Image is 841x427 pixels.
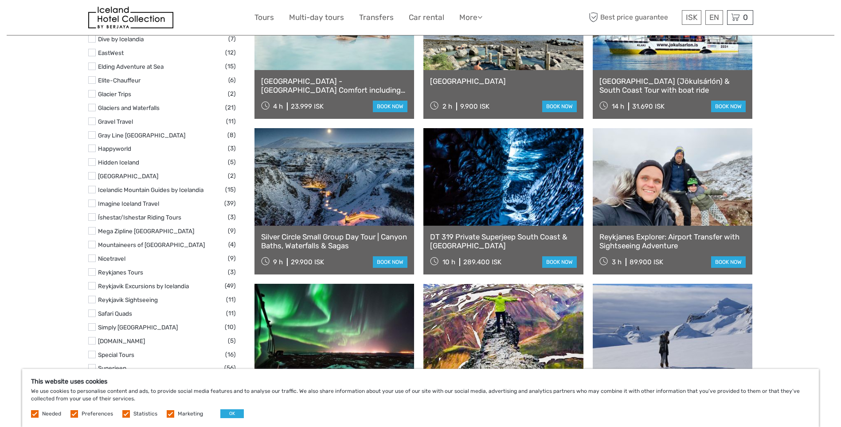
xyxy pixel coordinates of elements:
[254,11,274,24] a: Tours
[228,226,236,236] span: (9)
[542,256,577,268] a: book now
[98,241,205,248] a: Mountaineers of [GEOGRAPHIC_DATA]
[599,77,746,95] a: [GEOGRAPHIC_DATA] (Jökulsárlón) & South Coast Tour with boat ride
[291,258,324,266] div: 29.900 ISK
[612,258,622,266] span: 3 h
[98,63,164,70] a: Elding Adventure at Sea
[42,410,61,418] label: Needed
[133,410,157,418] label: Statistics
[228,34,236,44] span: (7)
[686,13,697,22] span: ISK
[98,132,185,139] a: Gray Line [GEOGRAPHIC_DATA]
[225,47,236,58] span: (12)
[31,378,810,385] h5: This website uses cookies
[599,232,746,251] a: Reykjanes Explorer: Airport Transfer with Sightseeing Adventure
[291,102,324,110] div: 23.999 ISK
[98,255,125,262] a: Nicetravel
[228,89,236,99] span: (2)
[98,49,124,56] a: EastWest
[711,101,746,112] a: book now
[98,324,178,331] a: Simply [GEOGRAPHIC_DATA]
[98,269,143,276] a: Reykjanes Tours
[98,172,158,180] a: [GEOGRAPHIC_DATA]
[711,256,746,268] a: book now
[630,258,663,266] div: 89.900 ISK
[98,35,144,43] a: Dive by Icelandia
[98,214,181,221] a: Íshestar/Ishestar Riding Tours
[225,322,236,332] span: (10)
[102,14,113,24] button: Open LiveChat chat widget
[98,310,132,317] a: Safari Quads
[742,13,749,22] span: 0
[430,77,577,86] a: [GEOGRAPHIC_DATA]
[88,7,173,28] img: 481-8f989b07-3259-4bb0-90ed-3da368179bdc_logo_small.jpg
[225,102,236,113] span: (21)
[228,267,236,277] span: (3)
[228,157,236,167] span: (5)
[98,200,159,207] a: Imagine Iceland Travel
[228,212,236,222] span: (3)
[228,75,236,85] span: (6)
[98,104,160,111] a: Glaciers and Waterfalls
[82,410,113,418] label: Preferences
[227,130,236,140] span: (8)
[228,253,236,263] span: (9)
[225,349,236,360] span: (16)
[98,159,139,166] a: Hidden Iceland
[373,256,407,268] a: book now
[463,258,501,266] div: 289.400 ISK
[409,11,444,24] a: Car rental
[98,77,141,84] a: Elite-Chauffeur
[459,11,482,24] a: More
[224,198,236,208] span: (39)
[460,102,489,110] div: 9.900 ISK
[98,364,126,372] a: Superjeep
[289,11,344,24] a: Multi-day tours
[373,101,407,112] a: book now
[12,16,100,23] p: We're away right now. Please check back later!
[226,116,236,126] span: (11)
[430,232,577,251] a: DT 319 Private Superjeep South Coast & [GEOGRAPHIC_DATA]
[98,118,133,125] a: Gravel Travel
[98,145,131,152] a: Happyworld
[98,227,194,235] a: Mega Zipline [GEOGRAPHIC_DATA]
[22,369,819,427] div: We use cookies to personalise content and ads, to provide social media features and to analyse ou...
[225,184,236,195] span: (15)
[359,11,394,24] a: Transfers
[226,308,236,318] span: (11)
[228,239,236,250] span: (4)
[98,351,134,358] a: Special Tours
[705,10,723,25] div: EN
[542,101,577,112] a: book now
[220,409,244,418] button: OK
[228,171,236,181] span: (2)
[273,258,283,266] span: 9 h
[98,282,189,290] a: Reykjavik Excursions by Icelandia
[587,10,680,25] span: Best price guarantee
[178,410,203,418] label: Marketing
[261,232,408,251] a: Silver Circle Small Group Day Tour | Canyon Baths, Waterfalls & Sagas
[225,61,236,71] span: (15)
[442,258,455,266] span: 10 h
[226,294,236,305] span: (11)
[261,77,408,95] a: [GEOGRAPHIC_DATA] - [GEOGRAPHIC_DATA] Comfort including admission
[442,102,452,110] span: 2 h
[228,143,236,153] span: (3)
[98,296,158,303] a: Reykjavik Sightseeing
[612,102,624,110] span: 14 h
[225,281,236,291] span: (49)
[228,336,236,346] span: (5)
[98,337,145,345] a: [DOMAIN_NAME]
[273,102,283,110] span: 4 h
[224,363,236,373] span: (56)
[632,102,665,110] div: 31.690 ISK
[98,186,203,193] a: Icelandic Mountain Guides by Icelandia
[98,90,131,98] a: Glacier Trips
